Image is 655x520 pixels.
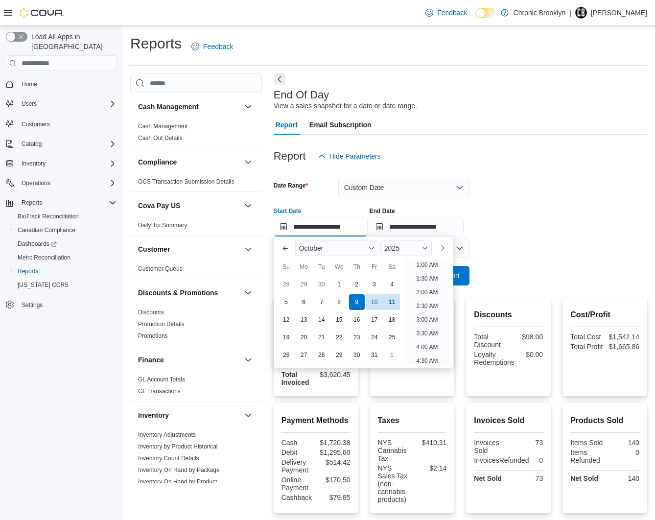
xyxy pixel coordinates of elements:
div: Items Sold [570,439,603,447]
button: Customers [2,117,120,131]
h2: Invoices Sold [474,415,543,426]
div: NYS Sales Tax (non-cannabis products) [378,464,410,503]
div: day-21 [314,330,329,345]
input: Dark Mode [475,8,496,18]
div: 0 [533,456,543,464]
h3: Compliance [138,157,177,167]
div: Button. Open the year selector. 2025 is currently selected. [380,240,432,256]
button: Customer [138,244,240,254]
div: day-12 [279,312,294,328]
h3: End Of Day [274,89,329,101]
div: Invoices Sold [474,439,506,454]
li: 3:00 AM [412,314,442,326]
button: Inventory [18,158,49,169]
span: Users [18,98,117,110]
button: Open list of options [456,244,464,252]
span: Cash Management [138,122,187,130]
button: Operations [18,177,54,189]
nav: Complex example [6,73,117,337]
a: BioTrack Reconciliation [14,211,83,222]
span: Operations [22,179,50,187]
span: Reports [18,267,38,275]
span: Inventory Count Details [138,454,199,462]
div: $1,720.38 [318,439,350,447]
div: $514.42 [318,458,350,466]
button: [US_STATE] CCRS [10,278,120,292]
div: day-20 [296,330,312,345]
span: Inventory by Product Historical [138,443,218,450]
h2: Products Sold [570,415,639,426]
h3: Finance [138,355,164,365]
span: GL Transactions [138,387,181,395]
div: Cashback [281,494,314,501]
div: day-22 [331,330,347,345]
div: View a sales snapshot for a date or date range. [274,101,417,111]
div: day-30 [349,347,365,363]
strong: Total Invoiced [281,371,309,386]
a: Dashboards [14,238,61,250]
div: Mo [296,259,312,275]
button: Catalog [18,138,46,150]
div: Cash Management [130,120,262,148]
div: $1,542.14 [607,333,639,341]
div: day-27 [296,347,312,363]
a: Inventory Adjustments [138,431,196,438]
span: Inventory Adjustments [138,431,196,439]
div: Online Payment [281,476,314,492]
span: Metrc Reconciliation [18,254,70,261]
div: $0.00 [518,351,543,358]
div: day-9 [349,294,365,310]
span: Reports [18,197,117,209]
div: Th [349,259,365,275]
h3: Customer [138,244,170,254]
button: Next [274,73,285,85]
a: Cash Out Details [138,135,183,142]
span: Operations [18,177,117,189]
div: $79.85 [318,494,350,501]
li: 1:30 AM [412,273,442,284]
div: day-18 [384,312,400,328]
label: Date Range [274,182,308,189]
a: Customers [18,118,54,130]
div: day-16 [349,312,365,328]
a: Settings [18,299,47,311]
h2: Cost/Profit [570,309,639,321]
span: Catalog [18,138,117,150]
ul: Time [405,260,449,364]
h2: Taxes [378,415,447,426]
div: day-29 [296,277,312,292]
span: Metrc Reconciliation [14,252,117,263]
span: 2025 [384,244,399,252]
span: Reports [22,199,42,207]
span: BioTrack Reconciliation [14,211,117,222]
div: day-8 [331,294,347,310]
button: Catalog [2,137,120,151]
button: Cash Management [138,102,240,112]
button: Finance [242,354,254,366]
p: [PERSON_NAME] [591,7,647,19]
div: day-1 [331,277,347,292]
li: 1:00 AM [412,259,442,271]
div: 73 [511,474,543,482]
button: Users [18,98,41,110]
span: Canadian Compliance [14,224,117,236]
div: Compliance [130,176,262,191]
div: 140 [607,474,639,482]
a: Promotions [138,332,168,339]
a: Reports [14,265,42,277]
div: $410.31 [414,439,446,447]
span: Customer Queue [138,265,183,273]
div: We [331,259,347,275]
span: Home [22,80,37,88]
span: [US_STATE] CCRS [18,281,69,289]
button: Canadian Compliance [10,223,120,237]
span: Settings [22,301,43,309]
div: Items Refunded [570,449,603,464]
span: Dashboards [14,238,117,250]
button: Inventory [2,157,120,170]
div: Finance [130,374,262,401]
div: 0 [607,449,639,456]
h3: Discounts & Promotions [138,288,218,298]
div: 140 [607,439,639,447]
span: Daily Tip Summary [138,221,187,229]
